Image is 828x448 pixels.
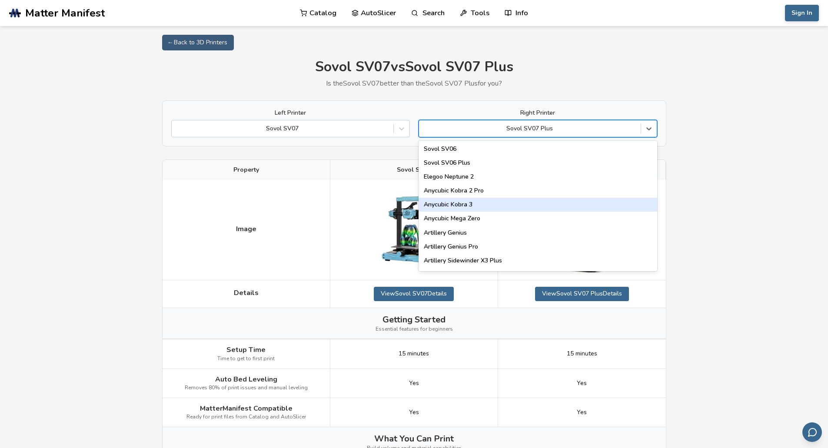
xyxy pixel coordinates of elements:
[419,184,657,198] div: Anycubic Kobra 2 Pro
[25,7,105,19] span: Matter Manifest
[419,198,657,212] div: Anycubic Kobra 3
[423,125,425,132] input: Sovol SV07 PlusCreality K1CCreality K1 SESovol SV06 Plus ACEElegoo Centauri CarbonEnder 3 V3 SEEn...
[567,350,597,357] span: 15 minutes
[399,350,429,357] span: 15 minutes
[217,356,275,362] span: Time to get to first print
[234,289,259,297] span: Details
[374,434,454,444] span: What You Can Print
[802,422,822,442] button: Send feedback via email
[374,287,454,301] a: ViewSovol SV07Details
[226,346,266,354] span: Setup Time
[535,287,629,301] a: ViewSovol SV07 PlusDetails
[409,380,419,387] span: Yes
[176,125,178,132] input: Sovol SV07
[419,268,657,282] div: Artillery Sidewinder X3 Pro
[382,315,446,325] span: Getting Started
[236,225,256,233] span: Image
[200,405,293,412] span: MatterManifest Compatible
[162,80,666,87] p: Is the Sovol SV07 better than the Sovol SV07 Plus for you?
[577,380,587,387] span: Yes
[419,212,657,226] div: Anycubic Mega Zero
[419,226,657,240] div: Artillery Genius
[185,385,308,391] span: Removes 80% of print issues and manual leveling
[785,5,819,21] button: Sign In
[370,186,457,273] img: Sovol SV07
[409,409,419,416] span: Yes
[419,170,657,184] div: Elegoo Neptune 2
[233,166,259,173] span: Property
[162,59,666,75] h1: Sovol SV07 vs Sovol SV07 Plus
[419,240,657,254] div: Artillery Genius Pro
[419,142,657,156] div: Sovol SV06
[397,166,431,173] span: Sovol SV07
[171,110,410,116] label: Left Printer
[419,110,657,116] label: Right Printer
[419,254,657,268] div: Artillery Sidewinder X3 Plus
[376,326,453,332] span: Essential features for beginners
[215,375,277,383] span: Auto Bed Leveling
[577,409,587,416] span: Yes
[162,35,234,50] a: ← Back to 3D Printers
[419,156,657,170] div: Sovol SV06 Plus
[186,414,306,420] span: Ready for print files from Catalog and AutoSlicer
